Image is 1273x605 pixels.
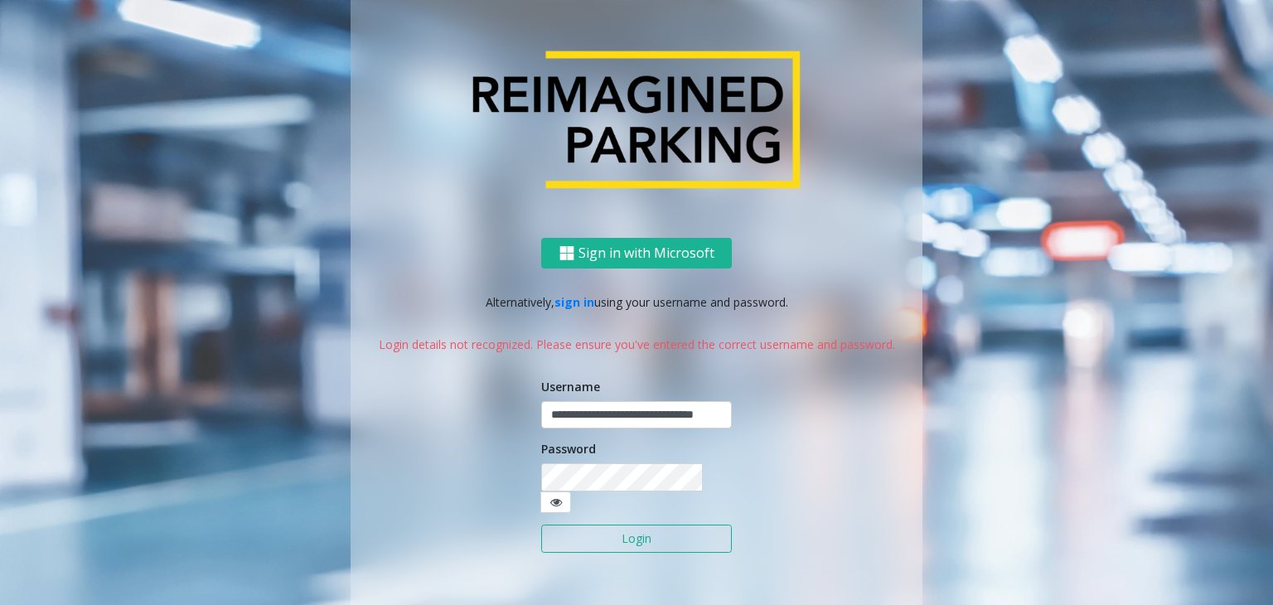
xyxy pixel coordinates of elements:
a: sign in [554,294,594,310]
button: Sign in with Microsoft [541,238,732,269]
label: Username [541,378,600,395]
button: Login [541,525,732,553]
p: Alternatively, using your username and password. [367,293,906,311]
label: Password [541,440,596,457]
p: Login details not recognized. Please ensure you've entered the correct username and password. [367,336,906,353]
